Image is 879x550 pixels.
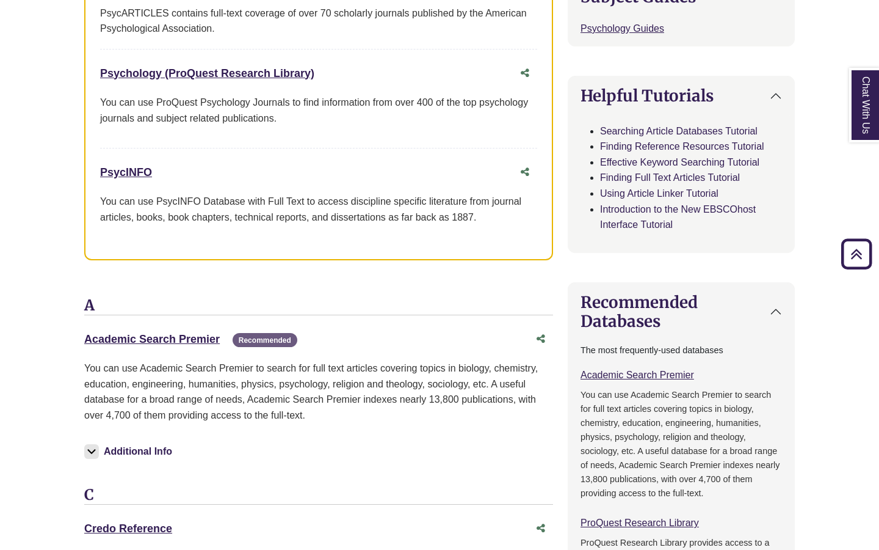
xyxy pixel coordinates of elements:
[84,297,553,315] h3: A
[100,166,152,178] a: PsycINFO
[84,443,176,460] button: Additional Info
[568,283,794,340] button: Recommended Databases
[837,246,876,262] a: Back to Top
[513,62,537,85] button: Share this database
[84,361,553,423] p: You can use Academic Search Premier to search for full text articles covering topics in biology, ...
[568,76,794,115] button: Helpful Tutorials
[529,328,553,351] button: Share this database
[84,333,220,345] a: Academic Search Premier
[100,5,537,37] div: PsycARTICLES contains full-text coverage of over 70 scholarly journals published by the American ...
[581,343,782,358] p: The most frequently-used databases
[84,522,172,535] a: Credo Reference
[529,517,553,540] button: Share this database
[600,157,759,167] a: Effective Keyword Searching Tutorial
[581,370,694,380] a: Academic Search Premier
[233,333,297,347] span: Recommended
[600,172,740,183] a: Finding Full Text Articles Tutorial
[600,188,718,199] a: Using Article Linker Tutorial
[100,194,537,225] div: You can use PsycINFO Database with Full Text to access discipline specific literature from journa...
[513,161,537,184] button: Share this database
[100,95,537,126] p: You can use ProQuest Psychology Journals to find information from over 400 of the top psychology ...
[600,126,758,136] a: Searching Article Databases Tutorial
[100,67,314,79] a: Psychology (ProQuest Research Library)
[581,518,699,528] a: ProQuest Research Library
[581,23,664,34] a: Psychology Guides
[84,486,553,505] h3: C
[581,388,782,501] p: You can use Academic Search Premier to search for full text articles covering topics in biology, ...
[600,141,764,152] a: Finding Reference Resources Tutorial
[600,204,756,230] a: Introduction to the New EBSCOhost Interface Tutorial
